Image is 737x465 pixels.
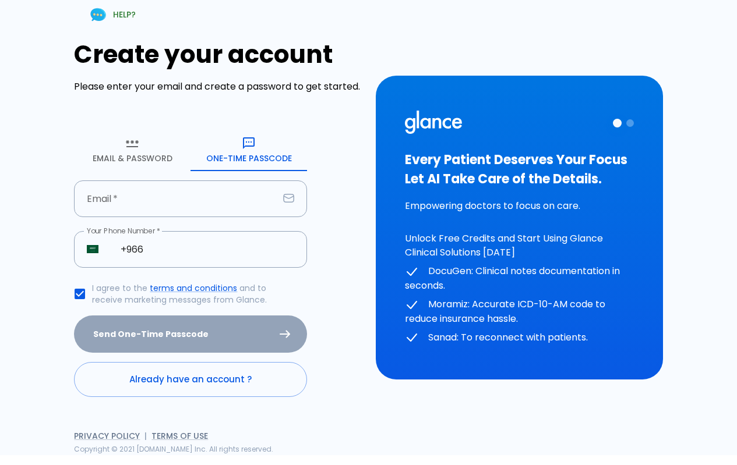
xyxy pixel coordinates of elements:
h3: Every Patient Deserves Your Focus Let AI Take Care of the Details. [405,150,634,189]
span: | [144,430,147,442]
h1: Create your account [74,40,361,69]
button: Email & Password [74,129,191,171]
p: Moramiz: Accurate ICD-10-AM code to reduce insurance hassle. [405,297,634,326]
input: your.email@example.com [74,180,278,217]
a: Already have an account ? [74,362,307,397]
button: Select country [82,239,103,260]
p: Please enter your email and create a password to get started. [74,80,361,94]
p: Empowering doctors to focus on care. [405,199,634,213]
p: I agree to the and to receive marketing messages from Glance. [92,282,298,306]
a: terms and conditions [150,282,237,294]
img: Chat Support [88,5,108,25]
p: Unlock Free Credits and Start Using Glance Clinical Solutions [DATE] [405,232,634,260]
a: Terms of Use [151,430,208,442]
span: Copyright © 2021 [DOMAIN_NAME] Inc. All rights reserved. [74,444,273,454]
a: Privacy Policy [74,430,140,442]
button: One-Time Passcode [191,129,307,171]
p: Sanad: To reconnect with patients. [405,331,634,345]
img: unknown [87,245,98,253]
p: DocuGen: Clinical notes documentation in seconds. [405,264,634,293]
